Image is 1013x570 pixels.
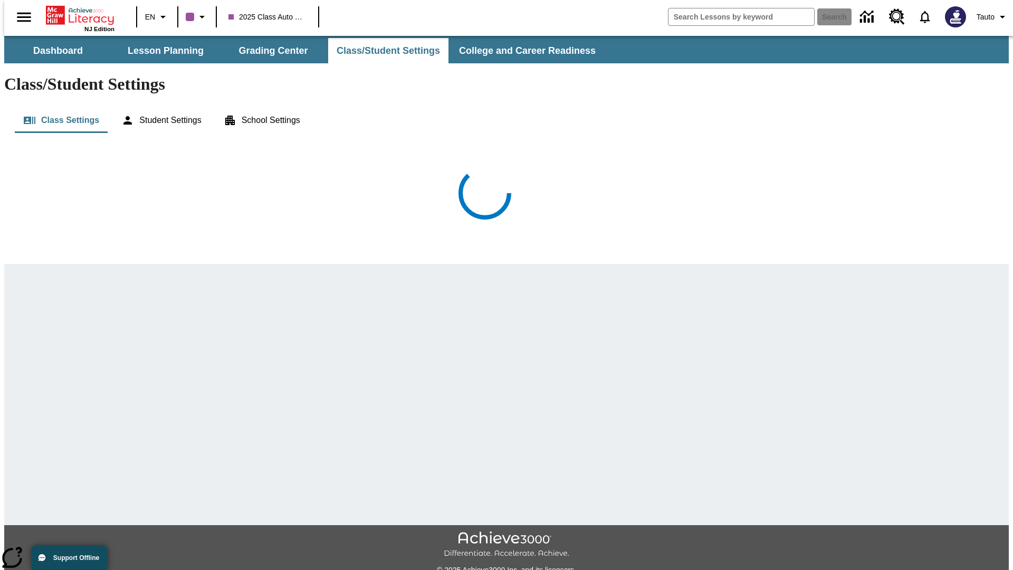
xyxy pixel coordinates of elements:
button: Dashboard [5,38,111,63]
button: Student Settings [113,108,209,133]
button: Profile/Settings [972,7,1013,26]
img: Achieve3000 Differentiate Accelerate Achieve [444,531,569,558]
button: College and Career Readiness [451,38,604,63]
div: SubNavbar [4,38,605,63]
button: Class Settings [15,108,108,133]
span: 2025 Class Auto Grade 13 [228,12,307,23]
button: Class color is purple. Change class color [181,7,213,26]
div: SubNavbar [4,36,1009,63]
span: EN [145,12,155,23]
div: Class/Student Settings [15,108,998,133]
h1: Class/Student Settings [4,74,1009,94]
a: Home [46,5,114,26]
button: Select a new avatar [939,3,972,31]
button: Support Offline [32,546,108,570]
button: Lesson Planning [113,38,218,63]
a: Data Center [854,3,883,32]
span: NJ Edition [84,26,114,32]
button: Class/Student Settings [328,38,448,63]
a: Notifications [911,3,939,31]
span: Tauto [977,12,995,23]
button: School Settings [215,108,309,133]
button: Open side menu [8,2,40,33]
button: Grading Center [221,38,326,63]
span: Support Offline [53,554,99,562]
input: search field [668,8,814,25]
div: Home [46,4,114,32]
button: Language: EN, Select a language [140,7,174,26]
img: Avatar [945,6,966,27]
a: Resource Center, Will open in new tab [883,3,911,31]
